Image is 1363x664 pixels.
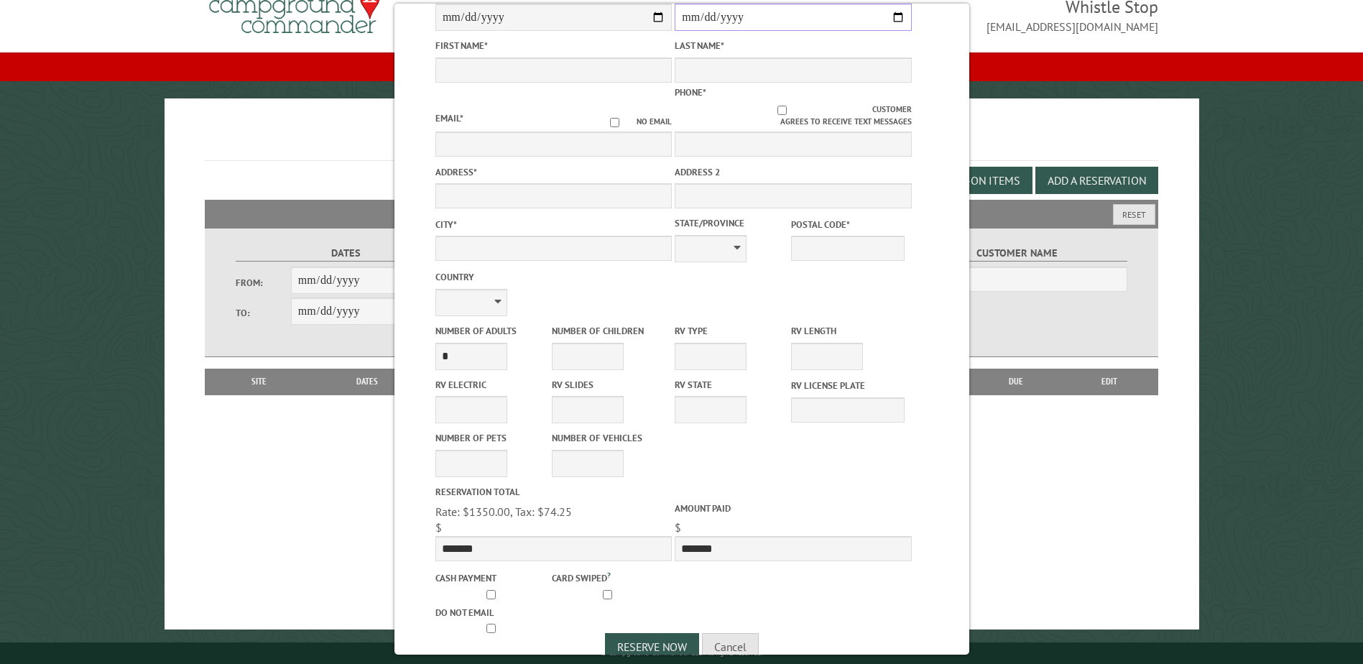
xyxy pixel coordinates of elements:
span: $ [675,520,681,535]
label: Amount paid [675,502,911,515]
label: Customer agrees to receive text messages [675,103,911,128]
input: No email [593,118,637,127]
label: RV License Plate [791,379,905,392]
a: ? [606,570,610,580]
label: First Name [435,39,671,52]
small: © Campground Commander LLC. All rights reserved. [601,648,763,658]
label: City [435,218,671,231]
label: Number of Pets [435,431,548,445]
label: Email [435,112,463,124]
label: RV Length [791,324,905,338]
label: Dates [236,245,455,262]
label: Postal Code [791,218,905,231]
label: Do not email [435,606,548,619]
label: RV Type [675,324,788,338]
h1: Reservations [205,121,1158,161]
label: Customer Name [907,245,1127,262]
button: Reset [1113,204,1155,225]
label: No email [593,116,672,128]
label: State/Province [675,216,788,230]
th: Due [971,369,1061,395]
h2: Filters [205,200,1158,227]
label: Number of Vehicles [551,431,665,445]
button: Edit Add-on Items [909,167,1032,194]
label: Number of Children [551,324,665,338]
label: Cash payment [435,571,548,585]
label: Country [435,270,671,284]
button: Reserve Now [605,633,699,660]
th: Site [212,369,305,395]
span: Rate: $1350.00, Tax: $74.25 [435,504,571,519]
span: $ [435,520,441,535]
th: Edit [1061,369,1158,395]
label: Number of Adults [435,324,548,338]
th: Dates [306,369,429,395]
button: Add a Reservation [1035,167,1158,194]
input: Customer agrees to receive text messages [692,106,872,115]
button: Cancel [702,633,759,660]
label: From: [236,276,290,290]
label: Phone [675,86,706,98]
label: RV State [675,378,788,392]
label: Last Name [675,39,911,52]
label: Address [435,165,671,179]
label: Card swiped [551,569,665,585]
label: Address 2 [675,165,911,179]
label: RV Slides [551,378,665,392]
label: To: [236,306,290,320]
label: Reservation Total [435,485,671,499]
label: RV Electric [435,378,548,392]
